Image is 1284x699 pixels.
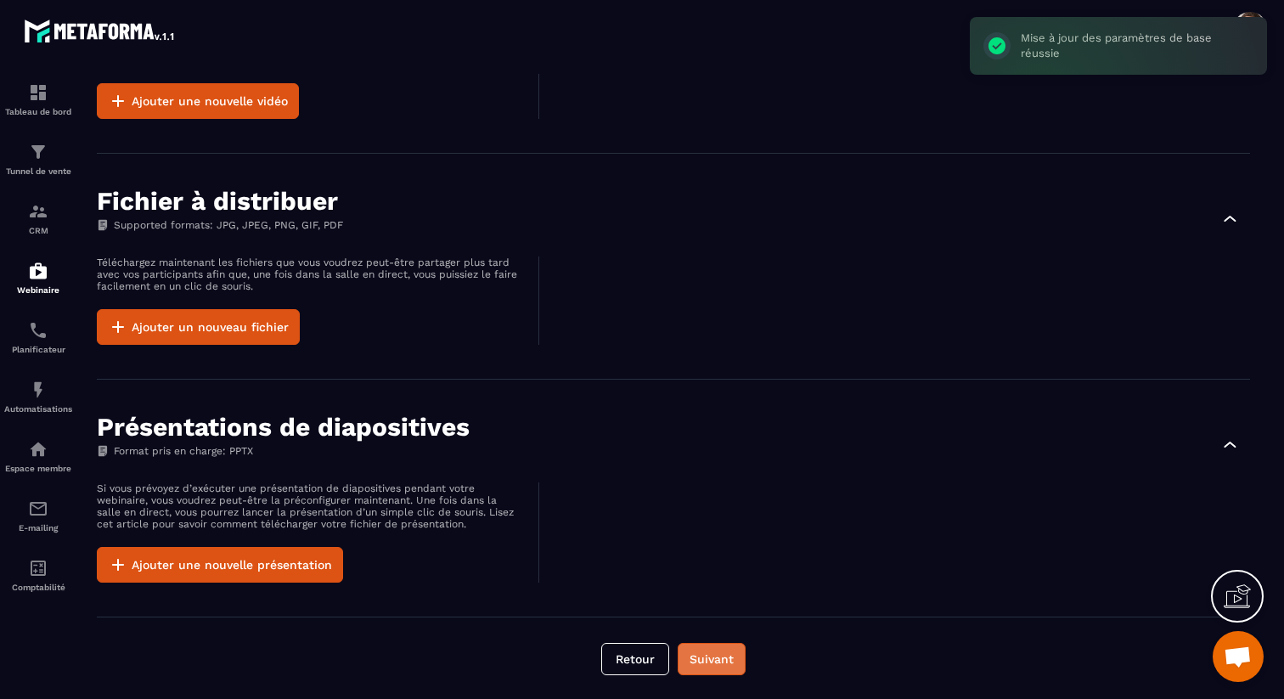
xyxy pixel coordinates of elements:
[97,256,521,292] p: Téléchargez maintenant les fichiers que vous voudrez peut-être partager plus tard avec vos partic...
[28,558,48,578] img: accountant
[4,189,72,248] a: formationformationCRM
[4,404,72,414] p: Automatisations
[601,643,669,675] button: Retour
[97,445,470,457] p: Format pris en charge: PPTX
[678,643,746,675] button: Suivant
[4,345,72,354] p: Planificateur
[97,309,300,345] button: Ajouter un nouveau fichier
[28,142,48,162] img: formation
[97,414,470,441] h2: Présentations de diapositives
[97,482,521,530] p: Si vous prévoyez d’exécuter une présentation de diapositives pendant votre webinaire, vous voudre...
[1213,631,1264,682] a: Ouvrir le chat
[97,83,299,119] button: Ajouter une nouvelle vidéo
[4,486,72,545] a: emailemailE-mailing
[4,523,72,533] p: E-mailing
[4,129,72,189] a: formationformationTunnel de vente
[28,380,48,400] img: automations
[4,464,72,473] p: Espace membre
[28,439,48,459] img: automations
[4,545,72,605] a: accountantaccountantComptabilité
[4,248,72,307] a: automationsautomationsWebinaire
[28,499,48,519] img: email
[4,226,72,235] p: CRM
[28,82,48,103] img: formation
[4,166,72,176] p: Tunnel de vente
[4,285,72,295] p: Webinaire
[4,426,72,486] a: automationsautomationsEspace membre
[97,188,343,215] h2: Fichier à distribuer
[4,70,72,129] a: formationformationTableau de bord
[97,547,343,583] button: Ajouter une nouvelle présentation
[4,583,72,592] p: Comptabilité
[97,219,343,231] p: Supported formats: JPG, JPEG, PNG, GIF, PDF
[4,367,72,426] a: automationsautomationsAutomatisations
[28,201,48,222] img: formation
[28,261,48,281] img: automations
[4,307,72,367] a: schedulerschedulerPlanificateur
[28,320,48,341] img: scheduler
[4,107,72,116] p: Tableau de bord
[24,15,177,46] img: logo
